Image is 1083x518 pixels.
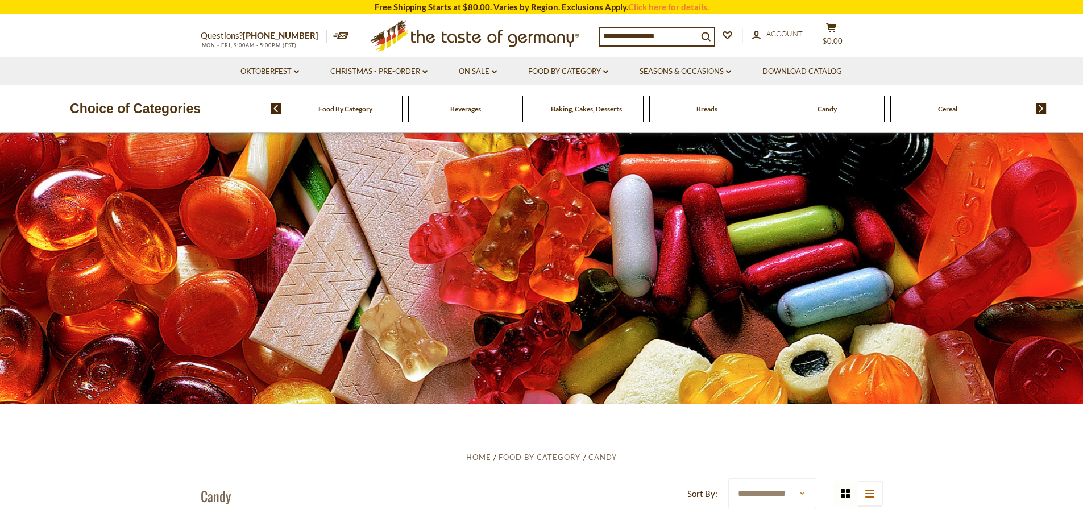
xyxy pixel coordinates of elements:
[201,28,327,43] p: Questions?
[640,65,731,78] a: Seasons & Occasions
[815,22,849,51] button: $0.00
[1036,103,1047,114] img: next arrow
[588,453,617,462] a: Candy
[818,105,837,113] a: Candy
[330,65,428,78] a: Christmas - PRE-ORDER
[466,453,491,462] a: Home
[318,105,372,113] a: Food By Category
[628,2,709,12] a: Click here for details.
[450,105,481,113] a: Beverages
[271,103,281,114] img: previous arrow
[696,105,717,113] a: Breads
[752,28,803,40] a: Account
[762,65,842,78] a: Download Catalog
[528,65,608,78] a: Food By Category
[766,29,803,38] span: Account
[201,487,231,504] h1: Candy
[240,65,299,78] a: Oktoberfest
[687,487,717,501] label: Sort By:
[551,105,622,113] a: Baking, Cakes, Desserts
[201,42,297,48] span: MON - FRI, 9:00AM - 5:00PM (EST)
[243,30,318,40] a: [PHONE_NUMBER]
[938,105,957,113] a: Cereal
[459,65,497,78] a: On Sale
[499,453,580,462] a: Food By Category
[823,36,843,45] span: $0.00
